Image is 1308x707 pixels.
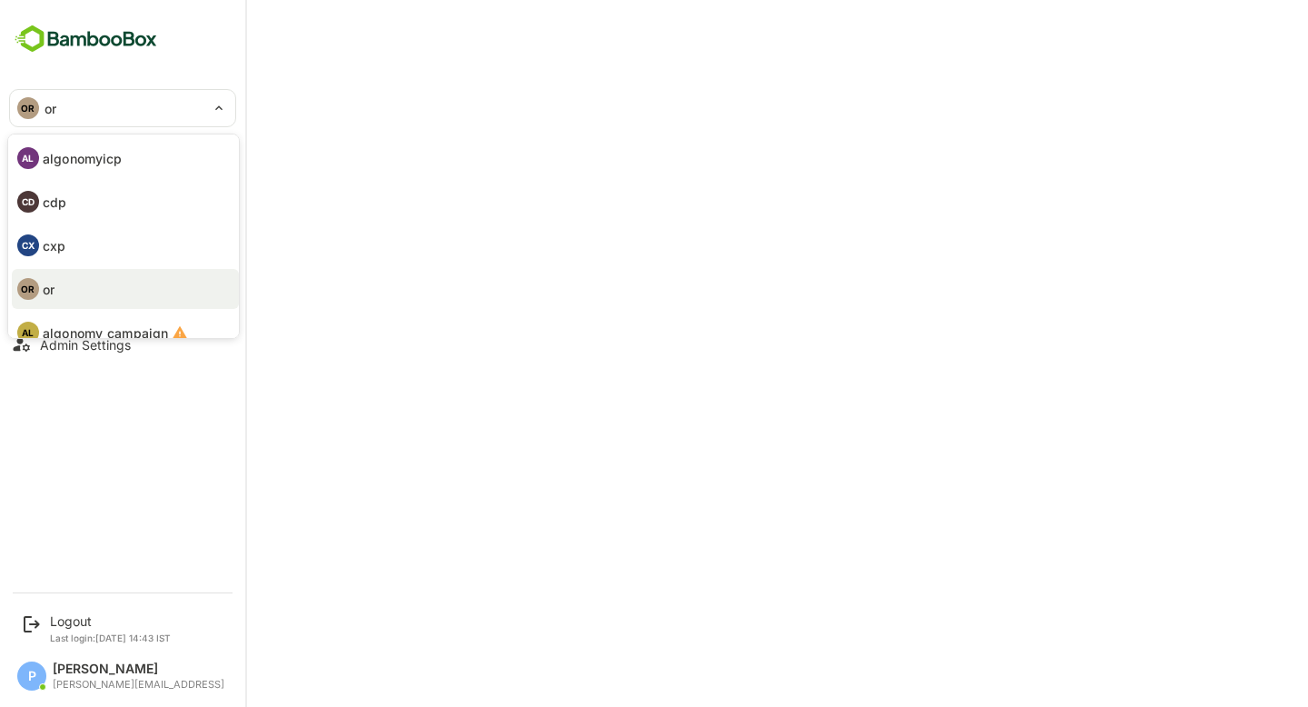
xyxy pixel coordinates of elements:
[43,280,54,299] p: or
[17,234,39,256] div: CX
[17,147,39,169] div: AL
[17,278,39,300] div: OR
[43,149,122,168] p: algonomyicp
[17,322,39,344] div: AL
[17,191,39,213] div: CD
[43,324,168,343] p: algonomy_campaign
[43,193,66,212] p: cdp
[43,236,65,255] p: cxp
